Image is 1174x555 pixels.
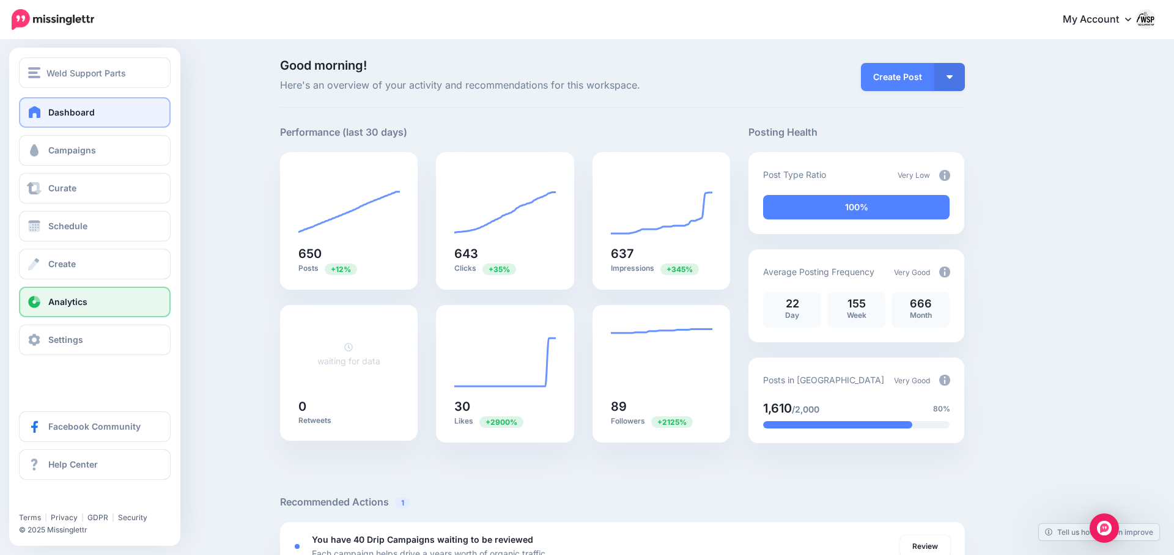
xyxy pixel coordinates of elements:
span: Help Center [48,459,98,469]
span: 1 [395,497,410,509]
a: GDPR [87,513,108,522]
span: | [45,513,47,522]
a: waiting for data [317,342,380,366]
img: arrow-down-white.png [947,75,953,79]
span: Here's an overview of your activity and recommendations for this workspace. [280,78,731,94]
a: Terms [19,513,41,522]
h5: Recommended Actions [280,494,965,510]
span: Previous period: 4 [651,416,693,428]
span: | [81,513,84,522]
span: 80% [933,403,950,415]
a: Create [19,249,171,279]
h5: 30 [454,400,556,413]
h5: 89 [611,400,712,413]
p: 22 [769,298,815,309]
p: Posts [298,263,400,274]
span: Very Good [894,376,930,385]
img: menu.png [28,67,40,78]
span: Curate [48,183,76,193]
div: Open Intercom Messenger [1090,513,1119,543]
p: Post Type Ratio [763,167,826,182]
p: Likes [454,416,556,427]
span: Previous period: 1 [479,416,523,428]
span: Month [910,311,932,320]
h5: 650 [298,248,400,260]
h5: Performance (last 30 days) [280,125,407,140]
span: Week [847,311,866,320]
span: Weld Support Parts [46,66,126,80]
h5: Posting Health [748,125,964,140]
a: Curate [19,173,171,204]
p: 155 [833,298,879,309]
div: 80% of your posts in the last 30 days have been from Drip Campaigns [763,421,912,428]
span: Settings [48,334,83,345]
img: Missinglettr [12,9,94,30]
img: info-circle-grey.png [939,170,950,181]
span: Campaigns [48,145,96,155]
span: Create [48,259,76,269]
span: Schedule [48,221,87,231]
h5: 637 [611,248,712,260]
span: Previous period: 476 [482,263,516,275]
a: Tell us how we can improve [1039,524,1159,540]
div: 100% of your posts in the last 30 days have been from Drip Campaigns [763,195,950,219]
a: Analytics [19,287,171,317]
div: <div class='status-dot small red margin-right'></div>Error [295,544,300,549]
span: Day [785,311,799,320]
a: Facebook Community [19,411,171,442]
img: info-circle-grey.png [939,266,950,277]
a: My Account [1050,5,1156,35]
h5: 0 [298,400,400,413]
b: You have 40 Drip Campaigns waiting to be reviewed [312,534,533,545]
a: Create Post [861,63,934,91]
span: Very Good [894,268,930,277]
span: Previous period: 143 [660,263,699,275]
span: /2,000 [792,404,819,414]
button: Weld Support Parts [19,57,171,88]
p: Posts in [GEOGRAPHIC_DATA] [763,373,884,387]
p: Followers [611,416,712,427]
span: Very Low [898,171,930,180]
p: Clicks [454,263,556,274]
span: Previous period: 580 [325,263,357,275]
a: Help Center [19,449,171,480]
span: | [112,513,114,522]
img: info-circle-grey.png [939,375,950,386]
iframe: Twitter Follow Button [19,495,114,507]
h5: 643 [454,248,556,260]
a: Schedule [19,211,171,241]
a: Privacy [51,513,78,522]
a: Security [118,513,147,522]
span: Dashboard [48,107,95,117]
li: © 2025 Missinglettr [19,524,180,536]
a: Dashboard [19,97,171,128]
a: Campaigns [19,135,171,166]
p: Average Posting Frequency [763,265,874,279]
span: Analytics [48,296,87,307]
span: Good morning! [280,58,367,73]
a: Settings [19,325,171,355]
p: 666 [898,298,943,309]
p: Retweets [298,416,400,425]
p: Impressions [611,263,712,274]
span: Facebook Community [48,421,141,432]
span: 1,610 [763,401,792,416]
